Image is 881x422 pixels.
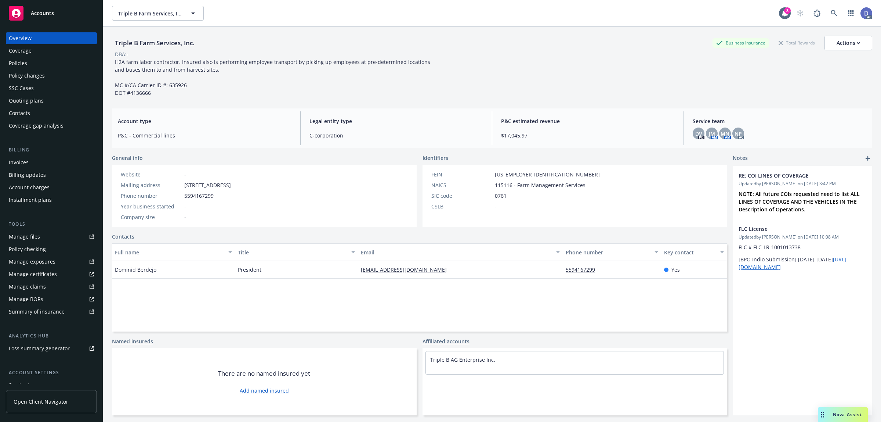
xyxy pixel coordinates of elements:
div: Invoices [9,157,29,168]
div: Phone number [566,248,650,256]
span: RE: COI LINES OF COVERAGE [739,172,847,179]
div: Summary of insurance [9,306,65,318]
span: Updated by [PERSON_NAME] on [DATE] 3:42 PM [739,180,866,187]
span: P&C estimated revenue [501,117,675,125]
a: Quoting plans [6,95,97,107]
a: Installment plans [6,194,97,206]
a: Policy checking [6,243,97,255]
a: Coverage gap analysis [6,120,97,132]
div: Mailing address [121,181,181,189]
span: [US_EMPLOYER_IDENTIFICATION_NUMBER] [495,171,600,178]
button: Key contact [661,243,727,261]
a: Policy changes [6,70,97,82]
a: Coverage [6,45,97,57]
p: [BPO Indio Submission] [DATE]-[DATE] [739,255,866,271]
a: Billing updates [6,169,97,181]
a: Manage exposures [6,256,97,268]
span: Account type [118,117,291,125]
span: H2A farm labor contractor. Insured also is performing employee transport by picking up employees ... [115,58,432,96]
a: Manage files [6,231,97,243]
span: Dominid Berdejo [115,266,156,273]
div: Coverage gap analysis [9,120,64,132]
span: 5594167299 [184,192,214,200]
div: Service team [9,379,40,391]
button: Full name [112,243,235,261]
div: RE: COI LINES OF COVERAGEUpdatedby [PERSON_NAME] on [DATE] 3:42 PMNOTE: All future COIs requested... [733,166,872,219]
span: C-corporation [309,132,483,139]
div: Account settings [6,369,97,376]
span: Legal entity type [309,117,483,125]
div: Drag to move [818,407,827,422]
a: Service team [6,379,97,391]
span: DV [695,130,702,137]
a: Account charges [6,182,97,193]
div: Tools [6,221,97,228]
a: Switch app [844,6,858,21]
span: Triple B Farm Services, Inc. [118,10,182,17]
a: Start snowing [793,6,808,21]
div: Contacts [9,107,30,119]
a: - [184,171,186,178]
div: Key contact [664,248,716,256]
div: Manage files [9,231,40,243]
button: Nova Assist [818,407,868,422]
div: Installment plans [9,194,52,206]
button: Title [235,243,358,261]
span: Identifiers [423,154,448,162]
div: Analytics hub [6,332,97,340]
a: Summary of insurance [6,306,97,318]
a: Affiliated accounts [423,337,469,345]
a: Manage BORs [6,293,97,305]
div: Email [361,248,552,256]
a: Policies [6,57,97,69]
div: Actions [837,36,860,50]
a: Manage claims [6,281,97,293]
span: NP [735,130,742,137]
div: Policy changes [9,70,45,82]
div: Overview [9,32,32,44]
div: Manage claims [9,281,46,293]
button: Triple B Farm Services, Inc. [112,6,204,21]
a: [EMAIL_ADDRESS][DOMAIN_NAME] [361,266,453,273]
a: 5594167299 [566,266,601,273]
div: Website [121,171,181,178]
span: MN [721,130,729,137]
span: General info [112,154,143,162]
a: Accounts [6,3,97,24]
img: photo [860,7,872,19]
button: Actions [824,36,872,50]
div: Policy checking [9,243,46,255]
a: Triple B AG Enterprise Inc. [430,356,495,363]
div: Company size [121,213,181,221]
a: Report a Bug [810,6,824,21]
div: Business Insurance [713,38,769,47]
span: Service team [693,117,866,125]
span: P&C - Commercial lines [118,132,291,139]
div: Total Rewards [775,38,819,47]
span: [STREET_ADDRESS] [184,181,231,189]
div: Triple B Farm Services, Inc. [112,38,197,48]
span: There are no named insured yet [218,369,310,378]
strong: NOTE: All future COIs requested need to list ALL LINES OF COVERAGE AND THE VEHICLES IN THE Descri... [739,190,861,213]
div: Billing [6,146,97,154]
div: Policies [9,57,27,69]
span: President [238,266,261,273]
div: Phone number [121,192,181,200]
span: 0761 [495,192,507,200]
div: Account charges [9,182,50,193]
a: SSC Cases [6,82,97,94]
a: Contacts [6,107,97,119]
span: - [495,203,497,210]
span: - [184,213,186,221]
div: Manage BORs [9,293,43,305]
div: Billing updates [9,169,46,181]
div: Loss summary generator [9,343,70,354]
a: Manage certificates [6,268,97,280]
div: 3 [784,7,791,14]
button: Email [358,243,563,261]
a: Named insureds [112,337,153,345]
span: 115116 - Farm Management Services [495,181,585,189]
span: FLC License [739,225,847,233]
span: Yes [671,266,680,273]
